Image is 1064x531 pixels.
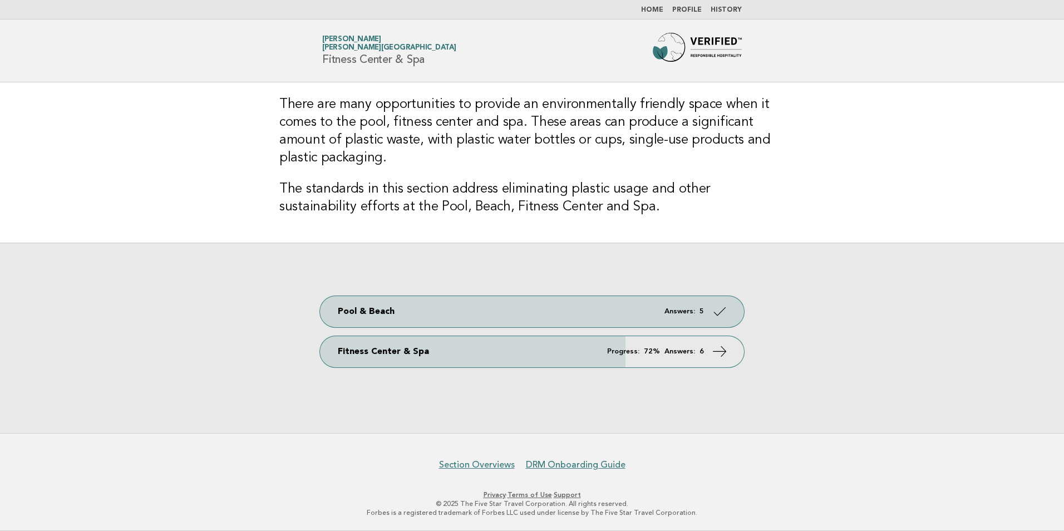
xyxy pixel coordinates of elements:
[526,459,625,470] a: DRM Onboarding Guide
[191,499,873,508] p: © 2025 The Five Star Travel Corporation. All rights reserved.
[320,296,744,327] a: Pool & Beach Answers: 5
[484,491,506,499] a: Privacy
[279,180,785,216] h3: The standards in this section address eliminating plastic usage and other sustainability efforts ...
[700,348,704,355] strong: 6
[191,490,873,499] p: · ·
[607,348,639,355] em: Progress:
[711,7,742,13] a: History
[322,45,456,52] span: [PERSON_NAME][GEOGRAPHIC_DATA]
[279,96,785,167] h3: There are many opportunities to provide an environmentally friendly space when it comes to the po...
[672,7,702,13] a: Profile
[641,7,663,13] a: Home
[508,491,552,499] a: Terms of Use
[439,459,515,470] a: Section Overviews
[664,348,695,355] em: Answers:
[554,491,581,499] a: Support
[322,36,456,65] h1: Fitness Center & Spa
[191,508,873,517] p: Forbes is a registered trademark of Forbes LLC used under license by The Five Star Travel Corpora...
[644,348,660,355] strong: 72%
[664,308,695,315] em: Answers:
[653,33,742,68] img: Forbes Travel Guide
[320,336,744,367] a: Fitness Center & Spa Progress: 72% Answers: 6
[700,308,704,315] strong: 5
[322,36,456,51] a: [PERSON_NAME][PERSON_NAME][GEOGRAPHIC_DATA]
